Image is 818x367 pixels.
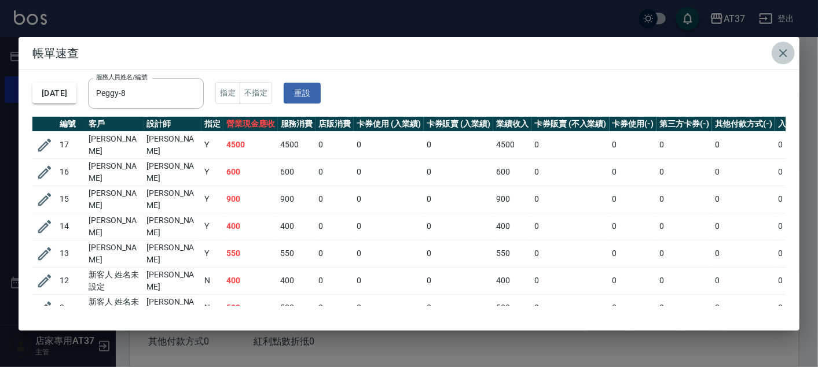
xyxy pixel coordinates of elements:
[144,267,201,294] td: [PERSON_NAME]
[86,213,144,240] td: [PERSON_NAME]
[19,37,799,69] h2: 帳單速查
[316,213,354,240] td: 0
[223,117,278,132] th: 營業現金應收
[354,186,424,213] td: 0
[656,186,712,213] td: 0
[201,240,223,267] td: Y
[656,294,712,321] td: 0
[531,213,609,240] td: 0
[96,73,147,81] label: 服務人員姓名/編號
[610,158,657,186] td: 0
[201,294,223,321] td: N
[610,267,657,294] td: 0
[278,117,316,132] th: 服務消費
[712,131,776,158] td: 0
[144,240,201,267] td: [PERSON_NAME]
[86,294,144,321] td: 新客人 姓名未設定
[278,186,316,213] td: 900
[223,240,278,267] td: 550
[531,294,609,321] td: 0
[656,131,712,158] td: 0
[493,117,531,132] th: 業績收入
[57,117,86,132] th: 編號
[354,213,424,240] td: 0
[278,158,316,186] td: 600
[201,186,223,213] td: Y
[223,186,278,213] td: 900
[223,267,278,294] td: 400
[531,131,609,158] td: 0
[493,213,531,240] td: 400
[223,213,278,240] td: 400
[712,267,776,294] td: 0
[144,294,201,321] td: [PERSON_NAME]
[144,186,201,213] td: [PERSON_NAME]
[712,294,776,321] td: 0
[86,267,144,294] td: 新客人 姓名未設定
[712,158,776,186] td: 0
[610,131,657,158] td: 0
[354,267,424,294] td: 0
[201,117,223,132] th: 指定
[610,117,657,132] th: 卡券使用(-)
[424,240,494,267] td: 0
[201,267,223,294] td: N
[201,131,223,158] td: Y
[86,240,144,267] td: [PERSON_NAME]
[86,158,144,186] td: [PERSON_NAME]
[493,158,531,186] td: 600
[32,83,76,104] button: [DATE]
[354,294,424,321] td: 0
[316,117,354,132] th: 店販消費
[144,213,201,240] td: [PERSON_NAME]
[316,240,354,267] td: 0
[223,294,278,321] td: 500
[531,158,609,186] td: 0
[240,82,272,105] button: 不指定
[493,240,531,267] td: 550
[278,213,316,240] td: 400
[201,213,223,240] td: Y
[531,186,609,213] td: 0
[610,240,657,267] td: 0
[57,213,86,240] td: 14
[86,117,144,132] th: 客戶
[144,117,201,132] th: 設計師
[215,82,240,105] button: 指定
[354,131,424,158] td: 0
[278,267,316,294] td: 400
[424,117,494,132] th: 卡券販賣 (入業績)
[354,240,424,267] td: 0
[354,158,424,186] td: 0
[424,267,494,294] td: 0
[316,131,354,158] td: 0
[424,186,494,213] td: 0
[656,267,712,294] td: 0
[57,294,86,321] td: 3
[656,240,712,267] td: 0
[86,131,144,158] td: [PERSON_NAME]
[493,186,531,213] td: 900
[223,131,278,158] td: 4500
[610,294,657,321] td: 0
[712,186,776,213] td: 0
[531,117,609,132] th: 卡券販賣 (不入業績)
[656,117,712,132] th: 第三方卡券(-)
[278,131,316,158] td: 4500
[493,294,531,321] td: 500
[278,240,316,267] td: 550
[316,294,354,321] td: 0
[424,294,494,321] td: 0
[86,186,144,213] td: [PERSON_NAME]
[493,131,531,158] td: 4500
[201,158,223,186] td: Y
[712,117,776,132] th: 其他付款方式(-)
[610,186,657,213] td: 0
[57,186,86,213] td: 15
[57,158,86,186] td: 16
[656,213,712,240] td: 0
[316,186,354,213] td: 0
[57,267,86,294] td: 12
[531,267,609,294] td: 0
[278,294,316,321] td: 500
